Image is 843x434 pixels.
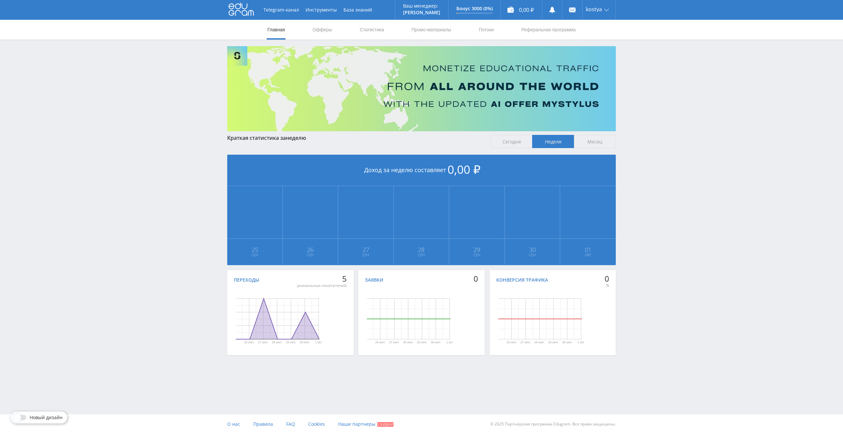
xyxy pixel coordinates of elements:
text: 28 сент. [403,341,413,344]
svg: Диаграмма. [476,286,603,352]
img: Banner [227,46,616,131]
text: 1 окт. [315,341,322,344]
span: 26 [283,247,338,252]
text: 26 сент. [506,341,517,344]
a: Главная [267,20,286,40]
a: Офферы [312,20,333,40]
div: % [605,283,609,288]
span: Неделя [532,135,574,148]
text: 29 сент. [286,341,296,344]
a: FAQ [286,414,295,434]
div: 0 [474,274,478,283]
div: Краткая статистика за [227,135,484,141]
span: 30 [505,247,560,252]
text: 30 сент. [562,341,572,344]
text: 30 сент. [431,341,441,344]
text: 26 сент. [244,341,255,344]
a: Правила [253,414,273,434]
span: Новый дизайн [30,415,63,420]
span: Сен [228,252,282,258]
text: 26 сент. [375,341,386,344]
span: Сен [394,252,449,258]
a: Потоки [478,20,495,40]
span: неделю [286,134,306,141]
text: 27 сент. [520,341,530,344]
a: Статистика [359,20,385,40]
text: 30 сент. [300,341,310,344]
div: Переходы [234,277,259,283]
div: уникальных посетителей [297,283,347,288]
span: Скидки [377,422,394,427]
span: 0,00 ₽ [448,162,480,177]
span: kostya [586,7,602,12]
a: Cookies [308,414,325,434]
div: 5 [297,274,347,283]
span: О нас [227,421,240,427]
div: 0 [605,274,609,283]
text: 28 сент. [534,341,544,344]
div: Доход за неделю составляет [227,155,616,186]
span: Окт [560,252,615,258]
span: FAQ [286,421,295,427]
svg: Диаграмма. [345,286,472,352]
text: 1 окт. [578,341,585,344]
a: Промо-материалы [411,20,452,40]
span: Месяц [574,135,616,148]
p: Ваш менеджер: [403,3,440,9]
a: Наши партнеры Скидки [338,414,394,434]
text: 28 сент. [272,341,282,344]
span: 27 [339,247,393,252]
span: Cookies [308,421,325,427]
p: [PERSON_NAME] [403,10,440,15]
text: 27 сент. [258,341,268,344]
span: Наши партнеры [338,421,375,427]
span: Сен [283,252,338,258]
text: 29 сент. [417,341,427,344]
text: 29 сент. [548,341,558,344]
span: 25 [228,247,282,252]
span: Правила [253,421,273,427]
a: О нас [227,414,240,434]
text: 27 сент. [389,341,399,344]
svg: Диаграмма. [214,286,341,352]
div: © 2025 Партнёрская программа Edugram. Все права защищены. [425,414,616,434]
span: Сен [449,252,504,258]
div: Конверсия трафика [496,277,548,283]
div: Заявки [365,277,383,283]
a: Реферальная программа [521,20,576,40]
span: Сен [505,252,560,258]
span: 28 [394,247,449,252]
text: 1 окт. [447,341,453,344]
span: Сен [339,252,393,258]
span: 01 [560,247,615,252]
span: 29 [449,247,504,252]
span: Сегодня [491,135,532,148]
p: Бонус 3000 (0%) [456,6,493,11]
